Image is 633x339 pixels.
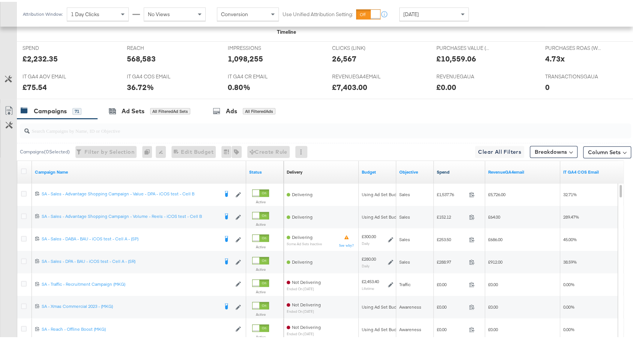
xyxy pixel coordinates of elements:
[226,105,237,114] div: Ads
[42,189,218,196] a: SA - Sales - Advantage Shopping Campaign - Value - DPA - iCOS test - Cell B
[563,190,577,195] span: 32.71%
[122,105,144,114] div: Ad Sets
[488,167,557,173] a: Transaction Revenue - The total sale revenue
[252,265,269,270] label: Active
[488,212,500,218] span: £64.00
[362,302,403,308] div: Using Ad Set Budget
[42,256,218,264] a: SA - Sales - DPA - BAU - iCOS test - Cell A - (SR)
[362,254,376,260] div: £280.00
[437,325,466,330] span: £0.00
[488,190,505,195] span: £5,726.00
[362,284,374,289] sub: Lifetime
[23,51,58,62] div: £2,232.35
[478,145,521,155] span: Clear All Filters
[127,80,154,91] div: 36.72%
[545,51,564,62] div: 4.73x
[252,310,269,315] label: Active
[437,302,466,308] span: £0.00
[252,333,269,337] label: Active
[399,302,421,308] span: Awareness
[399,257,410,263] span: Sales
[42,324,232,330] div: SA - Reach - Offline Boost (MKG)
[399,280,410,285] span: Traffic
[42,234,218,241] a: SA - Sales - DABA - BAU - iCOS test - Cell A - (SP)
[362,277,379,283] div: £2,453.40
[252,220,269,225] label: Active
[221,9,248,16] span: Conversion
[42,301,218,309] a: SA - Xmas Commercial 2023 - (MKG)
[292,277,321,283] span: Not Delivering
[545,71,601,78] span: TRANSACTIONSGAUA
[23,71,79,78] span: IT GA4 AOV EMAIL
[332,71,388,78] span: REVENUEGA4EMAIL
[252,198,269,202] label: Active
[30,118,576,133] input: Search Campaigns by Name, ID or Objective
[437,190,466,195] span: £1,537.76
[399,235,410,240] span: Sales
[252,288,269,292] label: Active
[292,232,313,238] span: Delivering
[488,302,498,308] span: £0.00
[362,212,403,218] div: Using Ad Set Budget
[488,257,502,263] span: £912.00
[563,212,579,218] span: 289.47%
[436,71,493,78] span: REVENUEGAUA
[287,307,321,312] sub: ended on [DATE]
[362,325,403,331] div: Using Ad Set Budget
[488,280,498,285] span: £0.00
[362,232,376,238] div: £300.00
[23,80,47,91] div: £75.54
[332,43,388,50] span: CLICKS (LINK)
[23,10,63,15] div: Attribution Window:
[488,325,498,330] span: £0.00
[399,325,421,330] span: Awareness
[42,189,218,195] div: SA - Sales - Advantage Shopping Campaign - Value - DPA - iCOS test - Cell B
[436,80,456,91] div: £0.00
[127,71,183,78] span: IT GA4 COS EMAIL
[148,9,170,16] span: No Views
[292,300,321,306] span: Not Delivering
[292,212,313,218] span: Delivering
[362,262,370,266] sub: Daily
[228,80,250,91] div: 0.80%
[545,43,601,50] span: PURCHASES ROAS (WEBSITE EVENTS)
[228,71,284,78] span: IT GA4 CR EMAIL
[277,27,296,34] div: Timeline
[42,211,218,217] div: SA - Sales - Advantage Shopping Campaign - Volume - Reels - iCOS test - Cell B
[34,105,67,114] div: Campaigns
[20,147,70,153] div: Campaigns ( 0 Selected)
[292,322,321,328] span: Not Delivering
[228,51,263,62] div: 1,098,255
[292,257,313,263] span: Delivering
[437,167,482,173] a: The total amount spent to date.
[71,9,99,16] span: 1 Day Clicks
[287,330,321,334] sub: ended on [DATE]
[287,167,302,173] a: Reflects the ability of your Ad Campaign to achieve delivery based on ad states, schedule and bud...
[563,257,577,263] span: 38.59%
[252,243,269,247] label: Active
[437,235,466,240] span: £253.50
[545,80,549,91] div: 0
[42,234,218,240] div: SA - Sales - DABA - BAU - iCOS test - Cell A - (SP)
[437,257,466,263] span: £288.97
[563,167,632,173] a: IT NET COS _ GA4
[42,256,218,262] div: SA - Sales - DPA - BAU - iCOS test - Cell A - (SR)
[563,302,574,308] span: 0.00%
[150,106,190,113] div: All Filtered Ad Sets
[249,167,281,173] a: Shows the current state of your Ad Campaign.
[563,325,574,330] span: 0.00%
[475,144,524,156] button: Clear All Filters
[488,235,502,240] span: £686.00
[436,43,493,50] span: PURCHASES VALUE (WEBSITE EVENTS)
[228,43,284,50] span: IMPRESSIONS
[362,239,370,244] sub: Daily
[35,167,243,173] a: Your campaign name.
[292,190,313,195] span: Delivering
[332,51,356,62] div: 26,567
[403,9,419,16] span: [DATE]
[142,144,156,156] div: 0
[399,212,410,218] span: Sales
[283,9,353,16] label: Use Unified Attribution Setting:
[42,301,218,307] div: SA - Xmas Commercial 2023 - (MKG)
[243,106,275,113] div: All Filtered Ads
